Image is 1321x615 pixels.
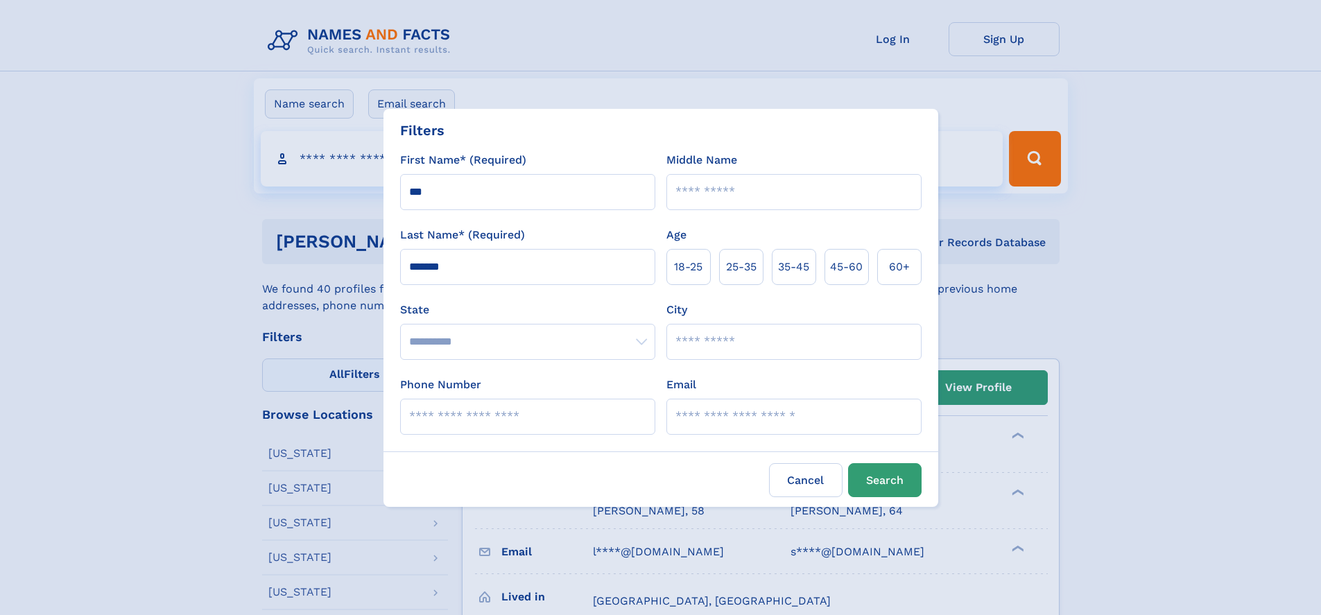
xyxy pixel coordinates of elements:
[400,302,655,318] label: State
[400,152,526,168] label: First Name* (Required)
[769,463,843,497] label: Cancel
[726,259,757,275] span: 25‑35
[400,227,525,243] label: Last Name* (Required)
[666,376,696,393] label: Email
[674,259,702,275] span: 18‑25
[666,227,687,243] label: Age
[889,259,910,275] span: 60+
[666,152,737,168] label: Middle Name
[400,120,444,141] div: Filters
[778,259,809,275] span: 35‑45
[400,376,481,393] label: Phone Number
[666,302,687,318] label: City
[848,463,922,497] button: Search
[830,259,863,275] span: 45‑60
